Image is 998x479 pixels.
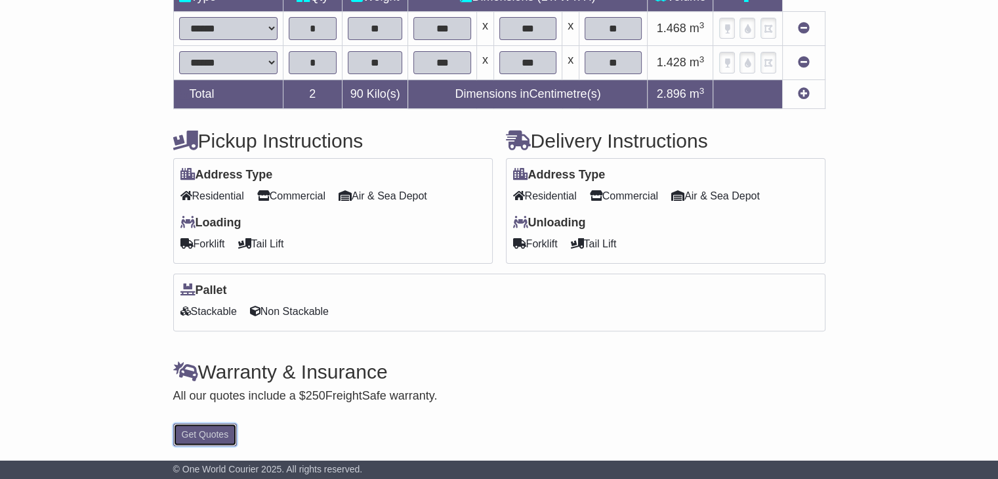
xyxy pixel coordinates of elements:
[173,80,283,109] td: Total
[342,80,408,109] td: Kilo(s)
[173,423,238,446] button: Get Quotes
[180,234,225,254] span: Forklift
[571,234,617,254] span: Tail Lift
[798,56,810,69] a: Remove this item
[173,130,493,152] h4: Pickup Instructions
[180,283,227,298] label: Pallet
[690,87,705,100] span: m
[173,464,363,474] span: © One World Courier 2025. All rights reserved.
[180,168,273,182] label: Address Type
[506,130,825,152] h4: Delivery Instructions
[257,186,325,206] span: Commercial
[513,216,586,230] label: Unloading
[513,168,606,182] label: Address Type
[562,46,579,80] td: x
[590,186,658,206] span: Commercial
[671,186,760,206] span: Air & Sea Depot
[513,234,558,254] span: Forklift
[476,12,493,46] td: x
[699,54,705,64] sup: 3
[180,301,237,322] span: Stackable
[173,361,825,383] h4: Warranty & Insurance
[238,234,284,254] span: Tail Lift
[690,56,705,69] span: m
[798,87,810,100] a: Add new item
[690,22,705,35] span: m
[283,80,342,109] td: 2
[250,301,329,322] span: Non Stackable
[699,20,705,30] sup: 3
[657,56,686,69] span: 1.428
[513,186,577,206] span: Residential
[657,22,686,35] span: 1.468
[657,87,686,100] span: 2.896
[306,389,325,402] span: 250
[798,22,810,35] a: Remove this item
[350,87,364,100] span: 90
[180,216,241,230] label: Loading
[476,46,493,80] td: x
[180,186,244,206] span: Residential
[173,389,825,404] div: All our quotes include a $ FreightSafe warranty.
[699,86,705,96] sup: 3
[339,186,427,206] span: Air & Sea Depot
[408,80,648,109] td: Dimensions in Centimetre(s)
[562,12,579,46] td: x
